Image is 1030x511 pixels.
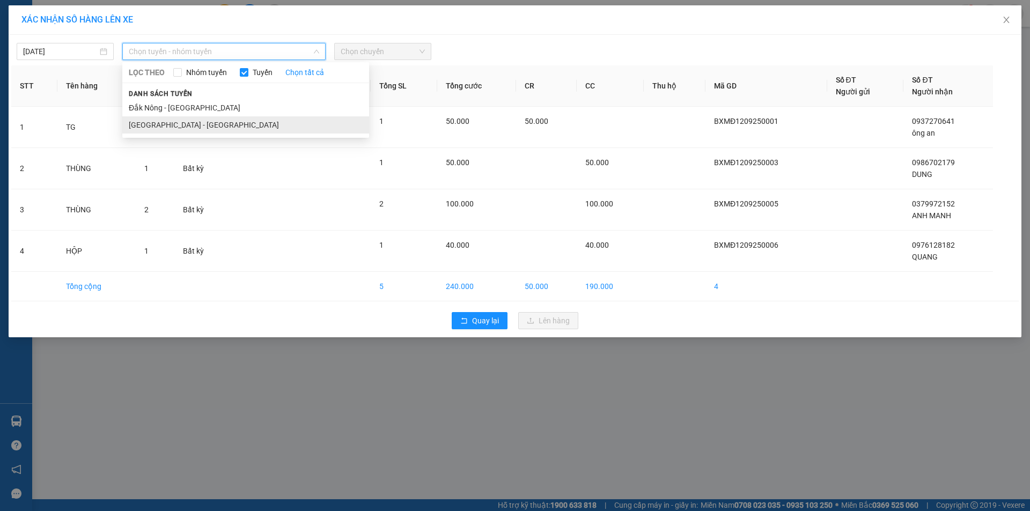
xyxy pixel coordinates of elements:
span: 40.000 [446,241,469,249]
span: XÁC NHẬN SỐ HÀNG LÊN XE [21,14,133,25]
th: CR [516,65,577,107]
div: 0386668349 [126,35,201,50]
span: CC : [124,59,139,70]
span: Chọn tuyến - nhóm tuyến [129,43,319,60]
td: Bất kỳ [174,231,231,272]
td: Bất kỳ [174,148,231,189]
th: Thu hộ [644,65,705,107]
span: 1 [144,247,149,255]
span: BXMĐ1209250003 [714,158,778,167]
span: ANH MANH [912,211,951,220]
span: Gửi: [9,10,26,21]
span: Số ĐT [836,76,856,84]
button: uploadLên hàng [518,312,578,329]
span: 0379972152 [912,199,955,208]
button: rollbackQuay lại [452,312,507,329]
span: 0986702179 [912,158,955,167]
span: close [1002,16,1011,24]
span: 0937270641 [912,117,955,125]
span: Người nhận [912,87,953,96]
th: Tên hàng [57,65,136,107]
span: 50.000 [585,158,609,167]
span: Chọn chuyến [341,43,425,60]
div: THU [126,22,201,35]
span: 50.000 [446,117,469,125]
th: Tổng cước [437,65,516,107]
span: 2 [144,205,149,214]
span: rollback [460,317,468,325]
span: 100.000 [585,199,613,208]
span: QUANG [912,253,938,261]
td: HỘP [57,231,136,272]
td: 3 [11,189,57,231]
td: Bất kỳ [174,189,231,231]
span: Danh sách tuyến [122,89,199,99]
span: Số ĐT [912,76,932,84]
th: Tổng SL [371,65,437,107]
th: Mã GD [705,65,827,107]
span: Quay lại [472,315,499,327]
span: BXMĐ1209250005 [714,199,778,208]
div: Dãy 4-B15 bến xe [GEOGRAPHIC_DATA] [9,9,118,35]
span: Nhận: [126,10,151,21]
span: 1 [379,117,384,125]
span: SL [137,77,152,92]
span: 2 [379,199,384,208]
span: down [313,48,320,55]
td: 190.000 [577,272,644,301]
td: 2 [11,148,57,189]
span: Người gửi [836,87,870,96]
li: Đắk Nông - [GEOGRAPHIC_DATA] [122,99,369,116]
span: BXMĐ1209250001 [714,117,778,125]
div: Tên hàng: THÙNG DÀI ( : 1 ) [9,78,201,91]
td: 5 [371,272,437,301]
span: ông an [912,129,935,137]
span: 40.000 [585,241,609,249]
input: 12/09/2025 [23,46,98,57]
span: 0976128182 [912,241,955,249]
li: [GEOGRAPHIC_DATA] - [GEOGRAPHIC_DATA] [122,116,369,134]
td: 50.000 [516,272,577,301]
div: 50.000 [124,56,202,71]
td: 240.000 [437,272,516,301]
td: 4 [11,231,57,272]
span: BXMĐ1209250006 [714,241,778,249]
span: DUNG [912,170,932,179]
td: THÙNG [57,148,136,189]
span: 50.000 [525,117,548,125]
th: STT [11,65,57,107]
span: 1 [144,164,149,173]
td: 4 [705,272,827,301]
span: 1 [379,158,384,167]
td: TG [57,107,136,148]
span: LỌC THEO [129,66,165,78]
td: Tổng cộng [57,272,136,301]
td: THÙNG [57,189,136,231]
th: CC [577,65,644,107]
button: Close [991,5,1021,35]
a: Chọn tất cả [285,66,324,78]
span: 100.000 [446,199,474,208]
span: Tuyến [248,66,277,78]
div: Đăk Mil [126,9,201,22]
span: 50.000 [446,158,469,167]
span: Nhóm tuyến [182,66,231,78]
td: 1 [11,107,57,148]
span: 1 [379,241,384,249]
